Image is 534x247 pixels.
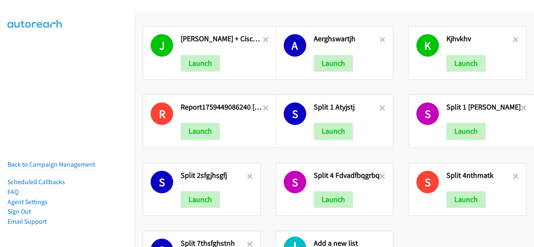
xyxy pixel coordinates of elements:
a: Email Support [8,217,47,225]
h1: R [151,102,173,125]
button: Launch [181,123,220,140]
h2: Kjhvkhv [446,34,513,44]
h1: S [284,171,306,193]
h2: [PERSON_NAME] + Cisco Q1 Fy26 Apjc An Zsfghs [181,34,263,44]
button: Launch [446,55,486,72]
button: Launch [181,55,220,72]
h2: Aerghswartjh [314,34,380,44]
h2: Report1759449086240 [PERSON_NAME] [181,102,263,112]
h2: Split 2sfgjhsgfj [181,171,247,180]
a: Sign Out [8,207,31,215]
button: Launch [314,191,353,208]
a: Back to Campaign Management [8,160,95,168]
h2: Split 1 Atyjstj [314,102,380,112]
a: Agent Settings [8,198,48,206]
h2: Split 4 Fdvadfbqgrbq [314,171,380,180]
a: FAQ [8,188,18,196]
h1: S [416,171,439,193]
h1: J [151,34,173,57]
h1: A [284,34,306,57]
button: Launch [446,191,486,208]
a: Scheduled Callbacks [8,178,65,186]
h1: K [416,34,439,57]
button: Launch [181,191,220,208]
button: Launch [446,123,486,140]
h2: Split 1 [PERSON_NAME] [446,102,521,112]
button: Launch [314,123,353,140]
h1: S [416,102,439,125]
button: Launch [314,55,353,72]
h1: S [151,171,173,193]
h2: Split 4nthmatk [446,171,513,180]
h1: S [284,102,306,125]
